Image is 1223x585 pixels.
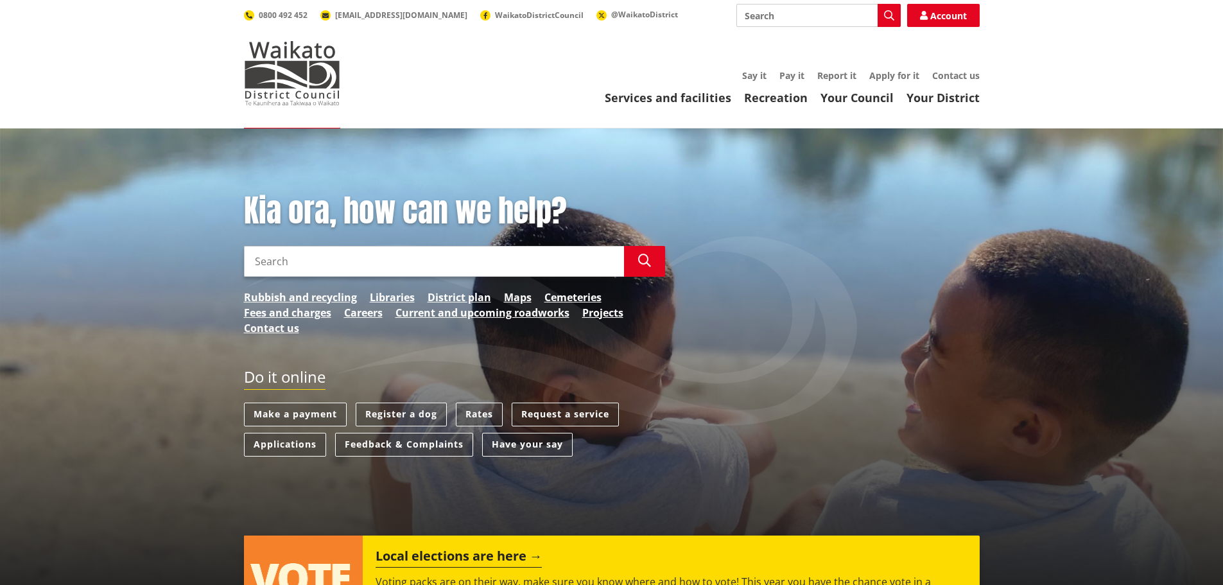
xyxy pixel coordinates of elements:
[244,41,340,105] img: Waikato District Council - Te Kaunihera aa Takiwaa o Waikato
[482,433,573,457] a: Have your say
[244,368,325,390] h2: Do it online
[512,403,619,426] a: Request a service
[244,10,308,21] a: 0800 492 452
[376,548,542,568] h2: Local elections are here
[906,90,980,105] a: Your District
[244,320,299,336] a: Contact us
[495,10,584,21] span: WaikatoDistrictCouncil
[244,433,326,457] a: Applications
[869,69,919,82] a: Apply for it
[344,305,383,320] a: Careers
[742,69,767,82] a: Say it
[335,10,467,21] span: [EMAIL_ADDRESS][DOMAIN_NAME]
[244,305,331,320] a: Fees and charges
[370,290,415,305] a: Libraries
[504,290,532,305] a: Maps
[744,90,808,105] a: Recreation
[480,10,584,21] a: WaikatoDistrictCouncil
[356,403,447,426] a: Register a dog
[395,305,569,320] a: Current and upcoming roadworks
[335,433,473,457] a: Feedback & Complaints
[320,10,467,21] a: [EMAIL_ADDRESS][DOMAIN_NAME]
[779,69,804,82] a: Pay it
[259,10,308,21] span: 0800 492 452
[611,9,678,20] span: @WaikatoDistrict
[544,290,602,305] a: Cemeteries
[244,193,665,230] h1: Kia ora, how can we help?
[244,403,347,426] a: Make a payment
[428,290,491,305] a: District plan
[582,305,623,320] a: Projects
[596,9,678,20] a: @WaikatoDistrict
[820,90,894,105] a: Your Council
[244,246,624,277] input: Search input
[605,90,731,105] a: Services and facilities
[907,4,980,27] a: Account
[736,4,901,27] input: Search input
[244,290,357,305] a: Rubbish and recycling
[456,403,503,426] a: Rates
[817,69,856,82] a: Report it
[932,69,980,82] a: Contact us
